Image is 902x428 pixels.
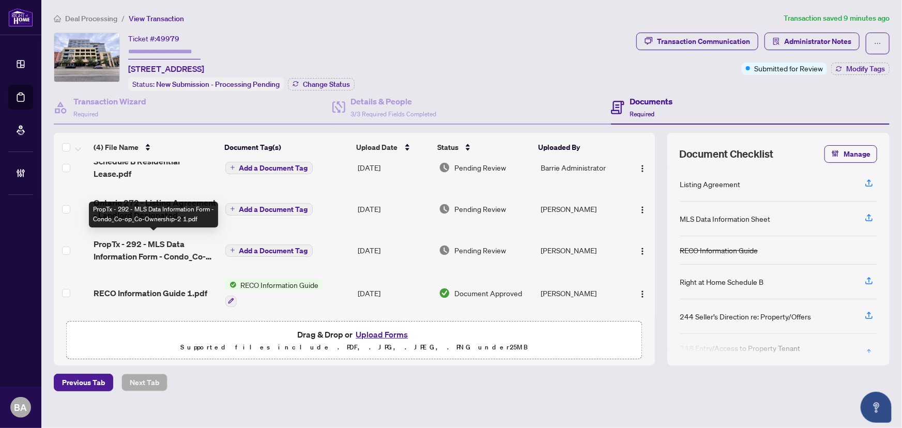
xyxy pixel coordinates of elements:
[62,374,105,391] span: Previous Tab
[225,202,313,216] button: Add a Document Tag
[354,271,435,315] td: [DATE]
[630,110,654,118] span: Required
[73,110,98,118] span: Required
[844,146,870,162] span: Manage
[638,164,647,173] img: Logo
[350,95,436,108] h4: Details & People
[846,65,885,72] span: Modify Tags
[8,8,33,27] img: logo
[94,142,139,153] span: (4) File Name
[357,142,398,153] span: Upload Date
[297,328,411,341] span: Drag & Drop or
[225,162,313,174] button: Add a Document Tag
[220,133,352,162] th: Document Tag(s)
[537,147,626,188] td: Barrie Administrator
[239,247,308,254] span: Add a Document Tag
[534,133,624,162] th: Uploaded By
[353,328,411,341] button: Upload Forms
[831,63,890,75] button: Modify Tags
[225,243,313,257] button: Add a Document Tag
[634,201,651,217] button: Logo
[638,247,647,255] img: Logo
[657,33,750,50] div: Transaction Communication
[784,12,890,24] article: Transaction saved 9 minutes ago
[128,33,179,44] div: Ticket #:
[129,14,184,23] span: View Transaction
[537,188,626,230] td: [PERSON_NAME]
[54,33,119,82] img: IMG-E12356784_1.jpg
[454,287,522,299] span: Document Approved
[288,78,355,90] button: Change Status
[230,248,235,253] span: plus
[156,34,179,43] span: 49979
[94,287,207,299] span: RECO Information Guide 1.pdf
[121,12,125,24] li: /
[784,33,851,50] span: Administrator Notes
[54,15,61,22] span: home
[861,392,892,423] button: Open asap
[638,290,647,298] img: Logo
[454,203,506,215] span: Pending Review
[537,230,626,271] td: [PERSON_NAME]
[433,133,534,162] th: Status
[354,188,435,230] td: [DATE]
[303,81,350,88] span: Change Status
[73,341,636,354] p: Supported files include .PDF, .JPG, .JPEG, .PNG under 25 MB
[225,279,237,291] img: Status Icon
[680,213,770,224] div: MLS Data Information Sheet
[773,38,780,45] span: solution
[634,159,651,176] button: Logo
[73,95,146,108] h4: Transaction Wizard
[89,133,220,162] th: (4) File Name
[636,33,758,50] button: Transaction Communication
[680,276,763,287] div: Right at Home Schedule B
[765,33,860,50] button: Administrator Notes
[230,206,235,211] span: plus
[239,206,308,213] span: Add a Document Tag
[94,196,217,221] span: Ontario 272 - Listing Agreement - Landlord Designated Representation Ag-2 1.pdf
[225,203,313,216] button: Add a Document Tag
[634,242,651,258] button: Logo
[437,142,458,153] span: Status
[225,279,323,307] button: Status IconRECO Information Guide
[454,244,506,256] span: Pending Review
[14,400,27,415] span: BA
[824,145,877,163] button: Manage
[634,285,651,301] button: Logo
[354,230,435,271] td: [DATE]
[156,80,280,89] span: New Submission - Processing Pending
[439,244,450,256] img: Document Status
[630,95,672,108] h4: Documents
[225,244,313,257] button: Add a Document Tag
[230,165,235,170] span: plus
[54,374,113,391] button: Previous Tab
[353,133,434,162] th: Upload Date
[354,147,435,188] td: [DATE]
[128,77,284,91] div: Status:
[439,162,450,173] img: Document Status
[680,147,774,161] span: Document Checklist
[128,63,204,75] span: [STREET_ADDRESS]
[237,279,323,291] span: RECO Information Guide
[67,322,642,360] span: Drag & Drop orUpload FormsSupported files include .PDF, .JPG, .JPEG, .PNG under25MB
[680,178,740,190] div: Listing Agreement
[239,164,308,172] span: Add a Document Tag
[94,238,217,263] span: PropTx - 292 - MLS Data Information Form - Condo_Co-op_Co-Ownership-2 1.pdf
[350,110,436,118] span: 3/3 Required Fields Completed
[439,203,450,215] img: Document Status
[680,311,811,322] div: 244 Seller’s Direction re: Property/Offers
[754,63,823,74] span: Submitted for Review
[65,14,117,23] span: Deal Processing
[225,161,313,174] button: Add a Document Tag
[874,40,881,47] span: ellipsis
[94,155,217,180] span: Schedule B Residential Lease.pdf
[454,162,506,173] span: Pending Review
[537,271,626,315] td: [PERSON_NAME]
[680,244,758,256] div: RECO Information Guide
[439,287,450,299] img: Document Status
[638,206,647,214] img: Logo
[121,374,167,391] button: Next Tab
